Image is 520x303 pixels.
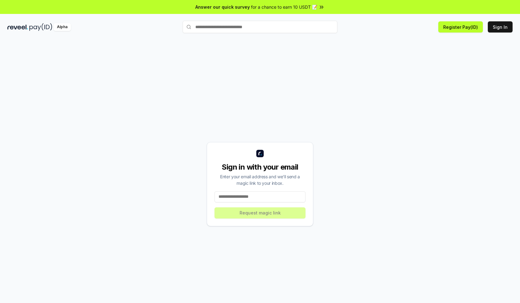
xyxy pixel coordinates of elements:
button: Register Pay(ID) [438,21,483,32]
span: for a chance to earn 10 USDT 📝 [251,4,317,10]
div: Sign in with your email [214,162,305,172]
div: Enter your email address and we’ll send a magic link to your inbox. [214,173,305,186]
img: reveel_dark [7,23,28,31]
img: pay_id [29,23,52,31]
div: Alpha [54,23,71,31]
button: Sign In [488,21,513,32]
span: Answer our quick survey [195,4,250,10]
img: logo_small [256,150,264,157]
